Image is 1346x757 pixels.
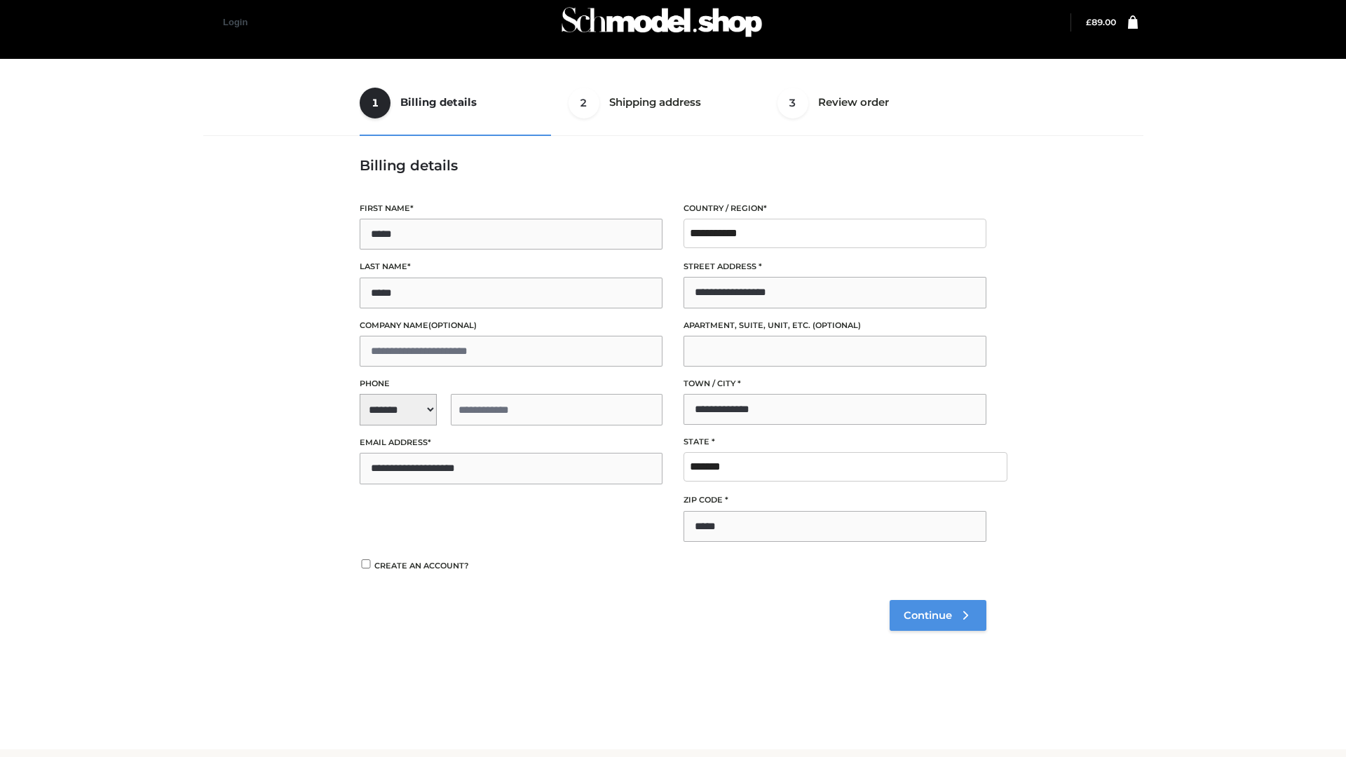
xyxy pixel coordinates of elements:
[684,377,986,390] label: Town / City
[360,157,986,174] h3: Billing details
[360,202,662,215] label: First name
[1086,17,1116,27] bdi: 89.00
[360,559,372,568] input: Create an account?
[684,260,986,273] label: Street address
[1086,17,1116,27] a: £89.00
[360,436,662,449] label: Email address
[360,377,662,390] label: Phone
[684,493,986,507] label: ZIP Code
[223,17,247,27] a: Login
[360,260,662,273] label: Last name
[374,561,469,571] span: Create an account?
[890,600,986,631] a: Continue
[360,319,662,332] label: Company name
[684,435,986,449] label: State
[813,320,861,330] span: (optional)
[428,320,477,330] span: (optional)
[904,609,952,622] span: Continue
[1086,17,1092,27] span: £
[684,202,986,215] label: Country / Region
[684,319,986,332] label: Apartment, suite, unit, etc.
